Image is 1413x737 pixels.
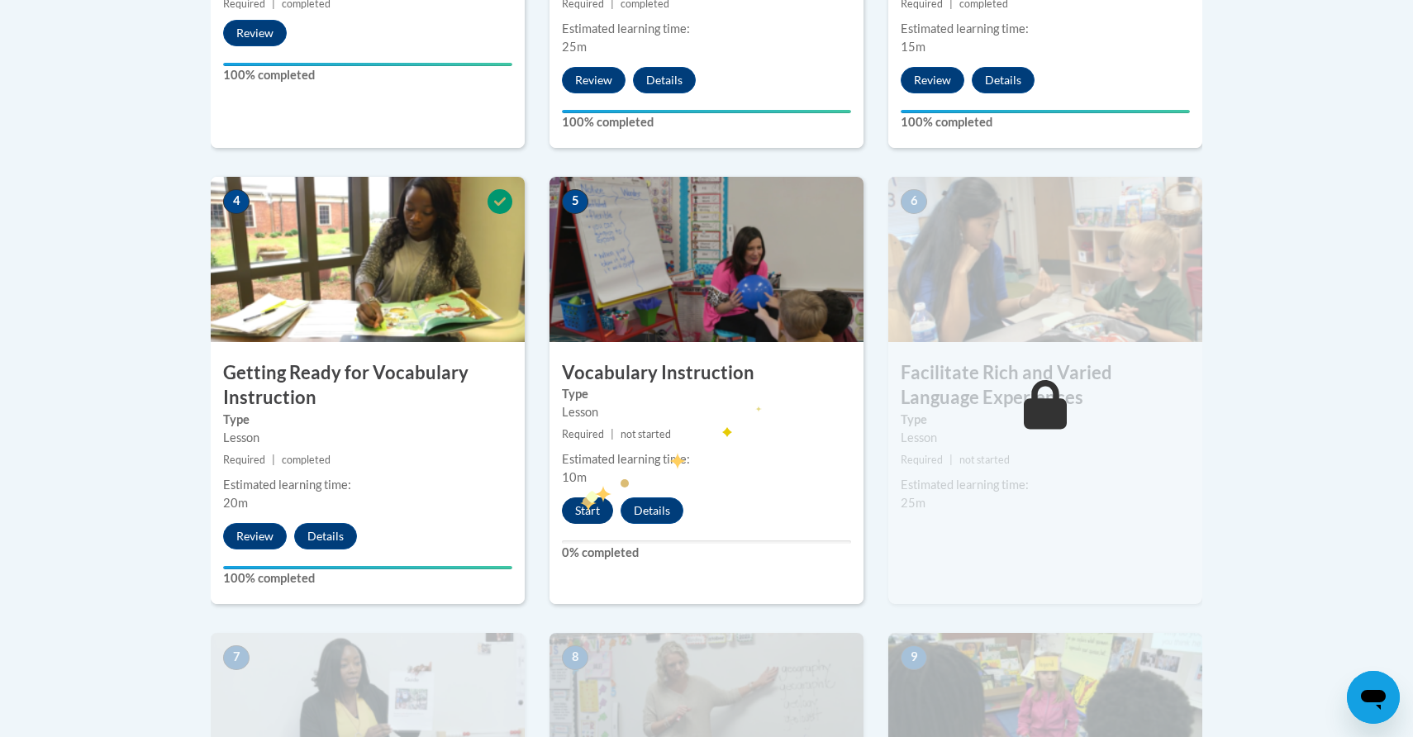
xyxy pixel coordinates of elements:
[562,189,588,214] span: 5
[901,454,943,466] span: Required
[949,454,953,466] span: |
[901,189,927,214] span: 6
[223,66,512,84] label: 100% completed
[562,110,851,113] div: Your progress
[223,454,265,466] span: Required
[562,20,851,38] div: Estimated learning time:
[282,454,331,466] span: completed
[211,177,525,342] img: Course Image
[901,476,1190,494] div: Estimated learning time:
[223,411,512,429] label: Type
[901,645,927,670] span: 9
[901,411,1190,429] label: Type
[901,110,1190,113] div: Your progress
[223,476,512,494] div: Estimated learning time:
[562,544,851,562] label: 0% completed
[888,360,1202,411] h3: Facilitate Rich and Varied Language Experiences
[562,113,851,131] label: 100% completed
[901,40,925,54] span: 15m
[562,470,587,484] span: 10m
[901,67,964,93] button: Review
[562,497,613,524] button: Start
[959,454,1010,466] span: not started
[621,428,671,440] span: not started
[611,428,614,440] span: |
[272,454,275,466] span: |
[562,40,587,54] span: 25m
[972,67,1035,93] button: Details
[223,566,512,569] div: Your progress
[633,67,696,93] button: Details
[562,428,604,440] span: Required
[901,496,925,510] span: 25m
[294,523,357,549] button: Details
[621,497,683,524] button: Details
[901,20,1190,38] div: Estimated learning time:
[901,429,1190,447] div: Lesson
[562,450,851,468] div: Estimated learning time:
[223,63,512,66] div: Your progress
[211,360,525,411] h3: Getting Ready for Vocabulary Instruction
[223,645,250,670] span: 7
[223,569,512,587] label: 100% completed
[223,20,287,46] button: Review
[562,645,588,670] span: 8
[223,429,512,447] div: Lesson
[562,403,851,421] div: Lesson
[549,177,863,342] img: Course Image
[1347,671,1400,724] iframe: Button to launch messaging window
[223,496,248,510] span: 20m
[562,385,851,403] label: Type
[223,189,250,214] span: 4
[901,113,1190,131] label: 100% completed
[562,67,626,93] button: Review
[223,523,287,549] button: Review
[888,177,1202,342] img: Course Image
[549,360,863,386] h3: Vocabulary Instruction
